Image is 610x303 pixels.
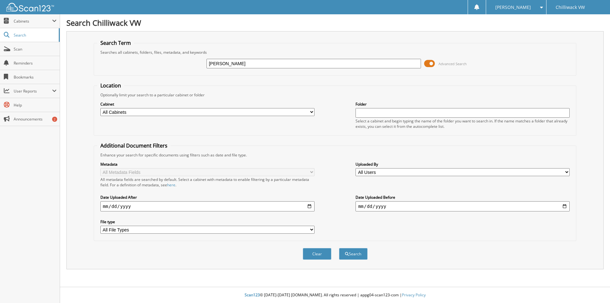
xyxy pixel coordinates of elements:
[97,92,573,98] div: Optionally limit your search to a particular cabinet or folder
[14,32,56,38] span: Search
[100,177,315,188] div: All metadata fields are searched by default. Select a cabinet with metadata to enable filtering b...
[14,60,57,66] span: Reminders
[97,50,573,55] div: Searches all cabinets, folders, files, metadata, and keywords
[14,46,57,52] span: Scan
[438,61,467,66] span: Advanced Search
[245,292,260,298] span: Scan123
[356,201,570,211] input: end
[303,248,331,260] button: Clear
[52,117,57,122] div: 2
[339,248,368,260] button: Search
[60,287,610,303] div: © [DATE]-[DATE] [DOMAIN_NAME]. All rights reserved | appg04-scan123-com |
[97,152,573,158] div: Enhance your search for specific documents using filters such as date and file type.
[402,292,426,298] a: Privacy Policy
[100,201,315,211] input: start
[14,102,57,108] span: Help
[14,74,57,80] span: Bookmarks
[556,5,585,9] span: Chilliwack VW
[100,195,315,200] label: Date Uploaded After
[14,88,52,94] span: User Reports
[14,116,57,122] span: Announcements
[6,3,54,11] img: scan123-logo-white.svg
[356,101,570,107] label: Folder
[167,182,175,188] a: here
[97,39,134,46] legend: Search Term
[356,162,570,167] label: Uploaded By
[14,18,52,24] span: Cabinets
[100,219,315,224] label: File type
[495,5,531,9] span: [PERSON_NAME]
[100,162,315,167] label: Metadata
[97,82,124,89] legend: Location
[100,101,315,107] label: Cabinet
[97,142,171,149] legend: Additional Document Filters
[578,272,610,303] iframe: Chat Widget
[356,195,570,200] label: Date Uploaded Before
[356,118,570,129] div: Select a cabinet and begin typing the name of the folder you want to search in. If the name match...
[66,17,604,28] h1: Search Chilliwack VW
